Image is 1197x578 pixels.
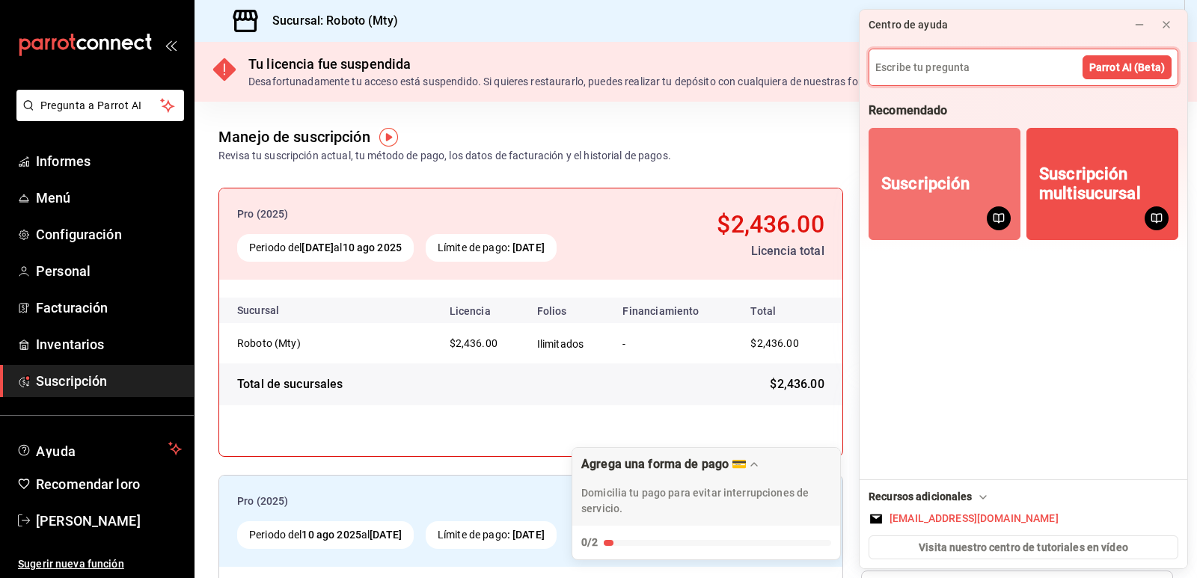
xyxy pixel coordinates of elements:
font: 0/2 [581,536,598,548]
font: Manejo de suscripción [218,128,370,146]
button: Pregunta a Parrot AI [16,90,184,121]
font: Recomendado [869,103,947,117]
font: Suscripción [36,373,107,389]
div: Recomendaciones de cuadrícula [869,128,1178,252]
font: Visita nuestro centro de tutoriales en vídeo [919,541,1128,553]
font: 10 ago 2025 [301,529,361,541]
font: Inventarios [36,336,104,352]
font: Roboto (Mty) [237,337,301,349]
font: Desafortunadamente tu acceso está suspendido. Si quieres restaurarlo, puedes realizar tu depósito... [248,76,925,87]
font: $2,436.00 [770,377,824,391]
font: Menú [36,190,71,206]
font: Licencia total [751,244,824,258]
div: Agrega una forma de pago 💳 [572,447,841,560]
font: Pregunta a Parrot AI [40,99,142,111]
font: Sugerir nueva función [18,558,124,570]
font: Personal [36,263,91,279]
font: 10 ago 2025 [343,242,402,253]
font: Ayuda [36,443,76,459]
button: Suscripción [869,128,1020,240]
button: Ampliar lista de verificación [572,448,840,559]
font: Sucursal [237,304,279,316]
font: Pro (2025) [237,495,288,507]
font: al [361,529,370,541]
img: Marcador de información sobre herramientas [379,128,398,147]
font: : [DATE] [507,242,545,253]
font: al [334,242,342,253]
font: Suscripción multisucursal [1039,165,1141,203]
font: Licencia [450,305,491,317]
font: Tu licencia fue suspendida [248,56,411,72]
font: Facturación [36,300,108,316]
input: Escribe tu pregunta [869,49,1178,85]
font: $2,436.00 [717,210,824,239]
font: - [622,338,625,350]
button: Suscripción multisucursal [1026,128,1178,240]
button: abrir_cajón_menú [165,39,177,51]
font: $2,436.00 [450,337,498,349]
font: Total de sucursales [237,377,343,391]
font: $2,436.00 [750,337,798,349]
font: Informes [36,153,91,169]
button: [EMAIL_ADDRESS][DOMAIN_NAME] [869,511,1178,526]
font: [EMAIL_ADDRESS][DOMAIN_NAME] [890,512,1059,524]
font: Recursos adicionales [869,491,973,502]
font: [PERSON_NAME] [36,513,141,529]
div: Roboto (Mty) [237,336,387,351]
font: Sucursal: Roboto (Mty) [272,13,398,28]
font: Centro de ayuda [869,19,948,31]
font: Pro (2025) [237,208,288,220]
a: Pregunta a Parrot AI [10,108,184,124]
font: Parrot AI (Beta) [1089,61,1165,73]
font: Periodo del [249,242,301,253]
font: Agrega una forma de pago 💳 [581,457,747,471]
font: Folios [537,305,567,317]
font: Recomendar loro [36,476,140,492]
font: Configuración [36,227,122,242]
font: Revisa tu suscripción actual, tu método de pago, los datos de facturación y el historial de pagos. [218,150,671,162]
font: Total [750,305,776,317]
font: [DATE] [301,242,334,253]
font: Límite de pago [438,242,507,253]
div: Arrastrar para mover la lista de verificación [572,448,840,526]
font: Periodo del [249,529,301,541]
font: Domicilia tu pago para evitar interrupciones de servicio. [581,487,809,514]
button: Visita nuestro centro de tutoriales en vídeo [869,535,1178,559]
button: Parrot AI (Beta) [1083,55,1172,79]
font: Suscripción [881,174,970,193]
font: Ilimitados [537,338,584,350]
font: : [DATE] [507,529,545,541]
font: [DATE] [370,529,402,541]
font: Límite de pago [438,529,507,541]
font: Financiamiento [622,305,699,317]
